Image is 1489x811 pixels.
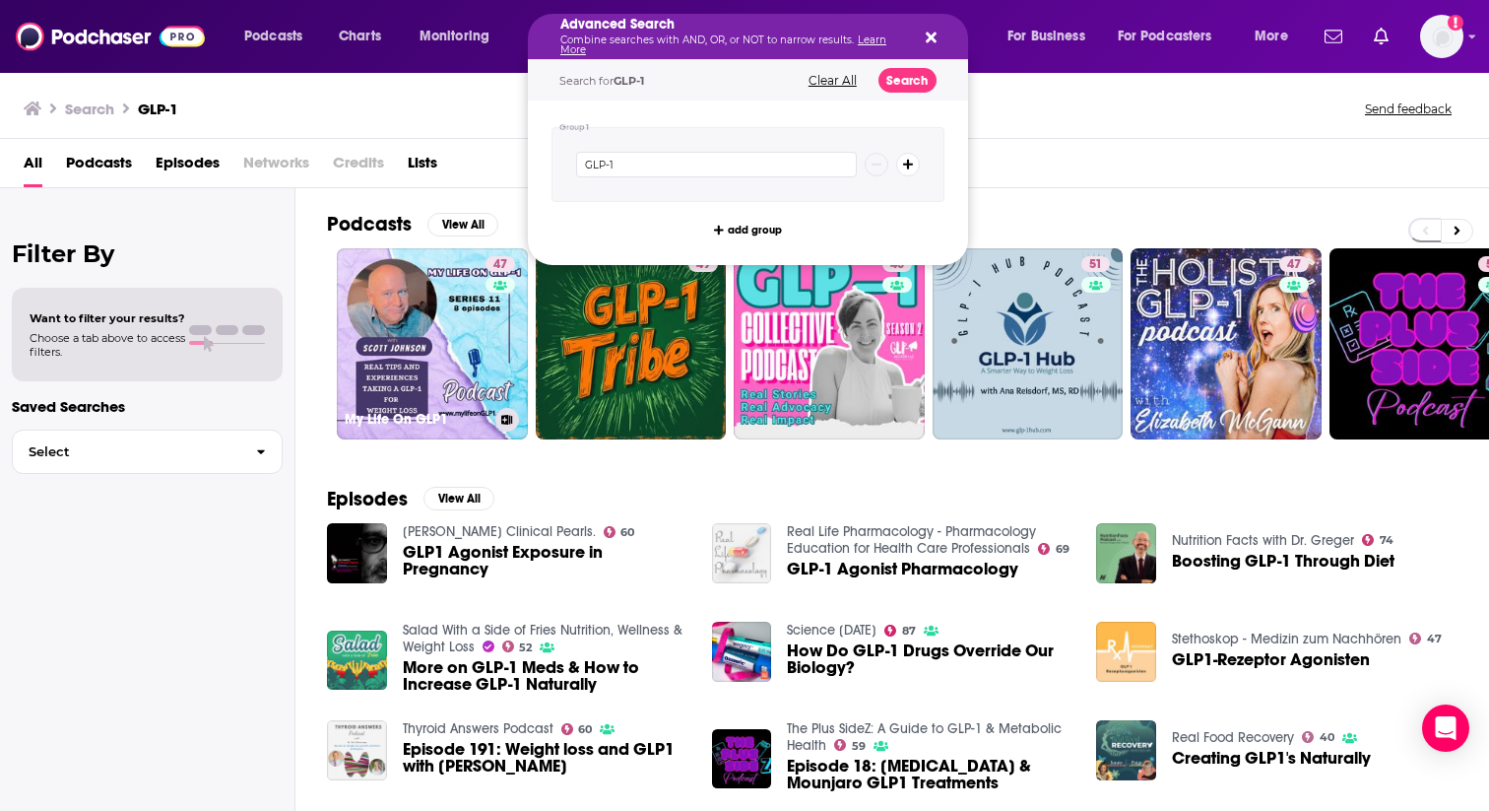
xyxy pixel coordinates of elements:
[327,631,387,691] img: More on GLP-1 Meds & How to Increase GLP-1 Naturally
[327,212,498,237] a: PodcastsView All
[1362,534,1393,546] a: 74
[884,625,916,637] a: 87
[408,147,437,187] a: Lists
[620,528,634,537] span: 60
[1427,635,1442,643] span: 47
[243,147,309,187] span: Networks
[24,147,42,187] a: All
[614,74,644,88] span: GLP-1
[1118,23,1212,50] span: For Podcasters
[230,21,328,52] button: open menu
[1096,523,1156,583] img: Boosting GLP-1 Through Diet
[712,622,772,682] img: How Do GLP-1 Drugs Override Our Biology?
[519,643,532,652] span: 52
[406,21,515,52] button: open menu
[852,742,866,751] span: 59
[560,35,904,55] p: Combine searches with AND, OR, or NOT to narrow results.
[536,248,727,439] a: 49
[486,256,515,272] a: 47
[547,14,987,59] div: Search podcasts, credits, & more...
[1317,20,1350,53] a: Show notifications dropdown
[902,627,916,636] span: 87
[787,758,1072,791] a: Episode 18: Metabolic Disorders & Mounjaro GLP1 Treatments
[423,487,494,510] button: View All
[559,74,644,88] span: Search for
[156,147,220,187] a: Episodes
[339,23,381,50] span: Charts
[1172,729,1294,746] a: Real Food Recovery
[1172,553,1394,570] a: Boosting GLP-1 Through Diet
[1096,720,1156,780] img: Creating GLP1's Naturally
[560,34,886,56] a: Learn More
[333,147,384,187] span: Credits
[1420,15,1463,58] span: Logged in as KevinZ
[403,720,553,737] a: Thyroid Answers Podcast
[12,239,283,268] h2: Filter By
[787,758,1072,791] span: Episode 18: [MEDICAL_DATA] & Mounjaro GLP1 Treatments
[1172,631,1401,647] a: Stethoskop - Medizin zum Nachhören
[30,331,185,359] span: Choose a tab above to access filters.
[403,523,596,540] a: Dr. Chapa’s Clinical Pearls.
[327,487,494,511] a: EpisodesView All
[1131,248,1322,439] a: 47
[345,411,487,428] h3: My Life On GLP1
[30,311,185,325] span: Want to filter your results?
[1420,15,1463,58] button: Show profile menu
[502,641,533,652] a: 52
[803,74,863,88] button: Clear All
[787,720,1062,754] a: The Plus SideZ: A Guide to GLP-1 & Metabolic Health
[1380,536,1393,545] span: 74
[326,21,393,52] a: Charts
[1096,622,1156,682] a: GLP1-Rezeptor Agonisten
[403,622,682,655] a: Salad With a Side of Fries Nutrition, Wellness & Weight Loss
[1056,545,1069,554] span: 69
[66,147,132,187] a: Podcasts
[734,248,925,439] a: 40
[403,741,688,775] a: Episode 191: Weight loss and GLP1 with Orshi McNaughton
[1255,23,1288,50] span: More
[787,561,1018,577] a: GLP-1 Agonist Pharmacology
[493,255,507,275] span: 47
[712,729,772,789] img: Episode 18: Metabolic Disorders & Mounjaro GLP1 Treatments
[244,23,302,50] span: Podcasts
[327,720,387,780] img: Episode 191: Weight loss and GLP1 with Orshi McNaughton
[933,248,1124,439] a: 51
[578,725,592,734] span: 60
[1038,543,1069,555] a: 69
[16,18,205,55] img: Podchaser - Follow, Share and Rate Podcasts
[1172,750,1371,767] a: Creating GLP1's Naturally
[1302,731,1334,743] a: 40
[1448,15,1463,31] svg: Add a profile image
[728,225,782,236] span: add group
[1366,20,1396,53] a: Show notifications dropdown
[327,523,387,583] a: GLP1 Agonist Exposure in Pregnancy
[427,213,498,237] button: View All
[1279,256,1309,272] a: 47
[403,544,688,577] a: GLP1 Agonist Exposure in Pregnancy
[1089,255,1102,275] span: 51
[12,397,283,416] p: Saved Searches
[1420,15,1463,58] img: User Profile
[834,739,866,751] a: 59
[708,218,788,241] button: add group
[882,256,912,272] a: 40
[1081,256,1110,272] a: 51
[1287,255,1301,275] span: 47
[712,523,772,583] img: GLP-1 Agonist Pharmacology
[1409,633,1442,644] a: 47
[994,21,1110,52] button: open menu
[787,523,1036,557] a: Real Life Pharmacology - Pharmacology Education for Health Care Professionals
[1422,705,1469,752] div: Open Intercom Messenger
[559,123,590,132] h4: Group 1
